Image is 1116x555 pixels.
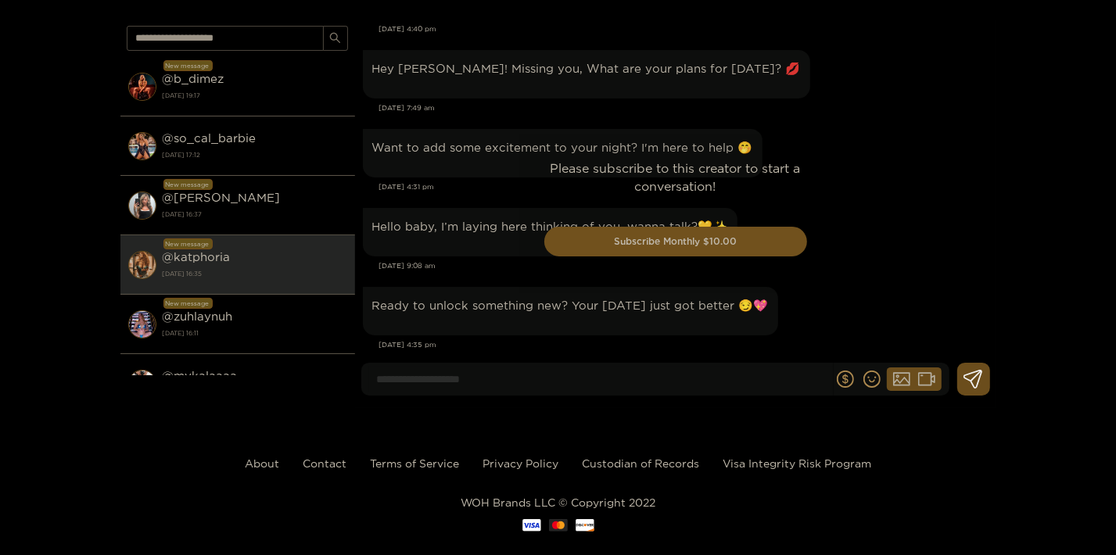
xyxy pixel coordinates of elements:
img: conversation [128,251,156,279]
a: Contact [303,457,346,469]
a: Privacy Policy [483,457,558,469]
strong: @ zuhlaynuh [163,310,233,323]
img: conversation [128,73,156,101]
button: search [323,26,348,51]
strong: [DATE] 17:12 [163,148,347,162]
div: New message [163,238,213,249]
a: Visa Integrity Risk Program [723,457,871,469]
strong: [DATE] 19:17 [163,88,347,102]
div: New message [163,60,213,71]
img: conversation [128,310,156,338]
span: search [329,32,341,45]
strong: [DATE] 16:35 [163,267,347,281]
button: Subscribe Monthly $10.00 [544,227,807,256]
a: Terms of Service [370,457,459,469]
strong: @ so_cal_barbie [163,131,257,145]
div: New message [163,179,213,190]
strong: @ [PERSON_NAME] [163,191,281,204]
a: Custodian of Records [582,457,699,469]
div: New message [163,298,213,309]
img: conversation [128,370,156,398]
strong: @ katphoria [163,250,231,263]
strong: @ mykalaaaa [163,369,238,382]
a: About [245,457,279,469]
img: conversation [128,132,156,160]
img: conversation [128,192,156,220]
strong: [DATE] 16:37 [163,207,347,221]
strong: [DATE] 16:11 [163,326,347,340]
strong: @ b_dimez [163,72,224,85]
p: Please subscribe to this creator to start a conversation! [544,159,807,195]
